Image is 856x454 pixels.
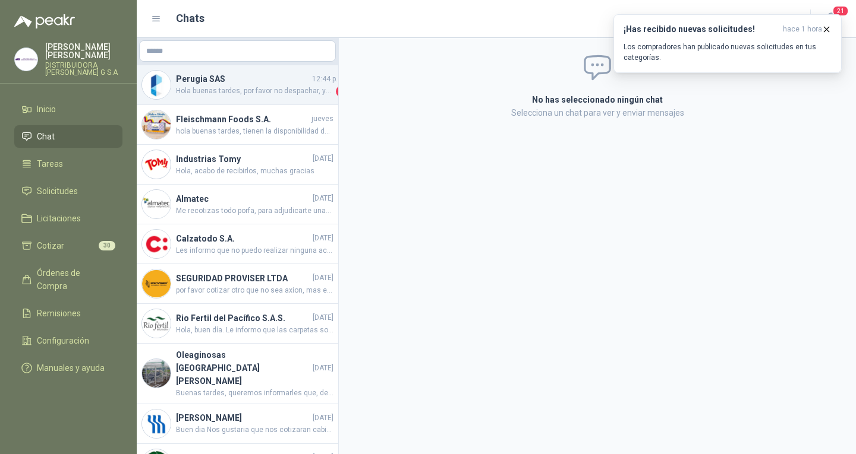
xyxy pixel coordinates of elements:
[624,42,832,63] p: Los compradores han publicado nuevas solicitudes en tus categorías.
[313,193,333,204] span: [DATE]
[176,232,310,245] h4: Calzatodo S.A.
[14,153,122,175] a: Tareas
[137,264,338,304] a: Company LogoSEGURIDAD PROVISER LTDA[DATE]por favor cotizar otro que no sea axion, mas economico
[14,357,122,379] a: Manuales y ayuda
[313,312,333,323] span: [DATE]
[176,348,310,388] h4: Oleaginosas [GEOGRAPHIC_DATA][PERSON_NAME]
[142,409,171,438] img: Company Logo
[783,24,822,34] span: hace 1 hora
[14,262,122,297] a: Órdenes de Compra
[820,8,842,30] button: 21
[176,388,333,399] span: Buenas tardes, queremos informarles que, debido a un error de digitación, se realizó una solicitu...
[176,285,333,296] span: por favor cotizar otro que no sea axion, mas economico
[142,359,171,388] img: Company Logo
[176,272,310,285] h4: SEGURIDAD PROVISER LTDA
[37,103,56,116] span: Inicio
[14,14,75,28] img: Logo peakr
[14,302,122,325] a: Remisiones
[176,72,310,85] h4: Perugia SAS
[313,153,333,164] span: [DATE]
[142,269,171,298] img: Company Logo
[832,5,849,17] span: 21
[37,185,78,198] span: Solicitudes
[14,234,122,257] a: Cotizar30
[311,113,333,125] span: jueves
[37,130,55,143] span: Chat
[613,14,842,73] button: ¡Has recibido nuevas solicitudes!hace 1 hora Los compradores han publicado nuevas solicitudes en ...
[176,205,333,217] span: Me recotizas todo porfa, para adjudicarte unas cosas
[142,230,171,258] img: Company Logo
[137,65,338,105] a: Company LogoPerugia SAS12:44 p. m.Hola buenas tardes, por favor no despachar, ya que se adjudico ...
[14,180,122,202] a: Solicitudes
[37,157,63,170] span: Tareas
[37,266,111,293] span: Órdenes de Compra
[37,212,81,225] span: Licitaciones
[390,106,805,119] p: Selecciona un chat para ver y enviar mensajes
[142,150,171,179] img: Company Logo
[137,185,338,224] a: Company LogoAlmatec[DATE]Me recotizas todo porfa, para adjudicarte unas cosas
[176,245,333,256] span: Les informo que no puedo realizar ninguna accion puesto que ambas solicitudes aparecen como "Desc...
[45,43,122,59] p: [PERSON_NAME] [PERSON_NAME]
[176,153,310,166] h4: Industrias Tomy
[142,190,171,218] img: Company Logo
[137,105,338,145] a: Company LogoFleischmann Foods S.A.jueveshola buenas tardes, tienen la disponibilidad del botellón...
[176,192,310,205] h4: Almatec
[14,125,122,148] a: Chat
[176,166,333,177] span: Hola, acabo de recibirlos, muchas gracias
[14,207,122,230] a: Licitaciones
[176,325,333,336] span: Hola, buen día. Le informo que las carpetas son plásticas, tanto las de tamaño oficio como las ta...
[176,312,310,325] h4: Rio Fertil del Pacífico S.A.S.
[37,239,64,252] span: Cotizar
[137,404,338,444] a: Company Logo[PERSON_NAME][DATE]Buen dia Nos gustaria que nos cotizaran cabinas de sonido un poco ...
[313,412,333,424] span: [DATE]
[312,74,348,85] span: 12:44 p. m.
[142,71,171,99] img: Company Logo
[137,344,338,404] a: Company LogoOleaginosas [GEOGRAPHIC_DATA][PERSON_NAME][DATE]Buenas tardes, queremos informarles q...
[176,85,333,97] span: Hola buenas tardes, por favor no despachar, ya que se adjudico por error
[37,361,105,374] span: Manuales y ayuda
[15,48,37,71] img: Company Logo
[313,272,333,284] span: [DATE]
[624,24,778,34] h3: ¡Has recibido nuevas solicitudes!
[14,329,122,352] a: Configuración
[45,62,122,76] p: DISTRIBUIDORA [PERSON_NAME] G S.A
[137,224,338,264] a: Company LogoCalzatodo S.A.[DATE]Les informo que no puedo realizar ninguna accion puesto que ambas...
[142,110,171,139] img: Company Logo
[176,126,333,137] span: hola buenas tardes, tienen la disponibilidad del botellón vacío para esta compra? y que marca de ...
[137,145,338,185] a: Company LogoIndustrias Tomy[DATE]Hola, acabo de recibirlos, muchas gracias
[390,93,805,106] h2: No has seleccionado ningún chat
[14,98,122,120] a: Inicio
[336,85,348,97] span: 1
[313,233,333,244] span: [DATE]
[176,424,333,436] span: Buen dia Nos gustaria que nos cotizaran cabinas de sonido un poco mas grandes, microfono inalambr...
[99,241,115,250] span: 30
[313,363,333,374] span: [DATE]
[176,10,204,27] h1: Chats
[176,113,309,126] h4: Fleischmann Foods S.A.
[176,411,310,424] h4: [PERSON_NAME]
[142,309,171,338] img: Company Logo
[37,307,81,320] span: Remisiones
[137,304,338,344] a: Company LogoRio Fertil del Pacífico S.A.S.[DATE]Hola, buen día. Le informo que las carpetas son p...
[37,334,89,347] span: Configuración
